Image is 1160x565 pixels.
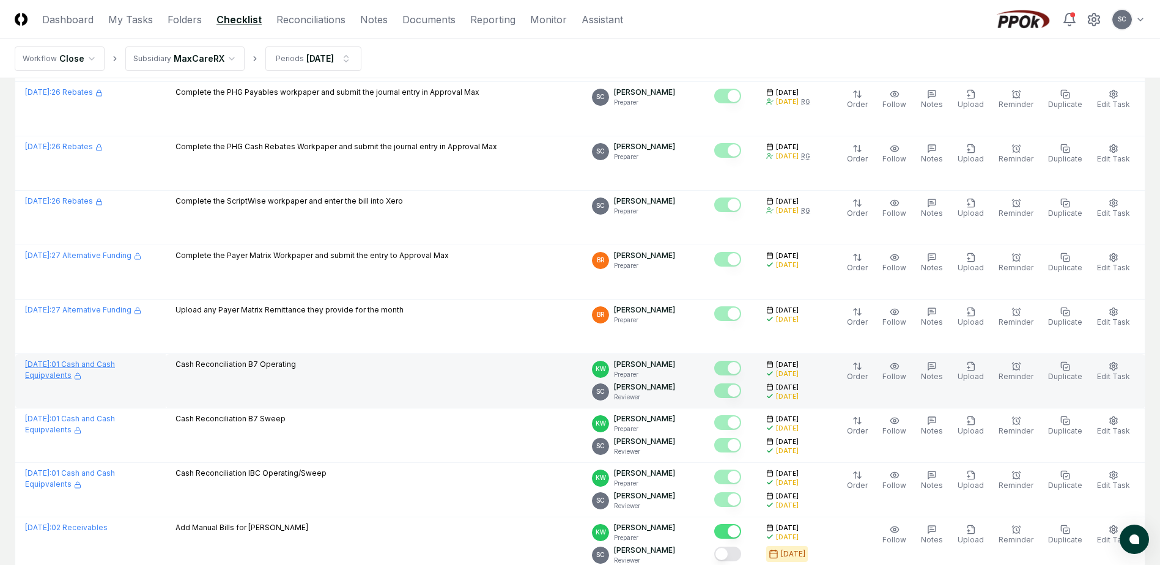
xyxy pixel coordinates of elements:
[714,524,741,539] button: Mark complete
[1097,481,1130,490] span: Edit Task
[847,481,868,490] span: Order
[470,12,515,27] a: Reporting
[1048,154,1082,163] span: Duplicate
[1046,468,1085,493] button: Duplicate
[25,142,51,151] span: [DATE] :
[25,360,115,380] a: [DATE]:01 Cash and Cash Equipvalents
[614,261,675,270] p: Preparer
[918,468,945,493] button: Notes
[776,88,799,97] span: [DATE]
[15,13,28,26] img: Logo
[614,490,675,501] p: [PERSON_NAME]
[776,424,799,433] div: [DATE]
[801,152,810,161] div: RG
[597,256,605,265] span: BR
[25,196,103,205] a: [DATE]:26 Rebates
[776,533,799,542] div: [DATE]
[175,87,479,98] p: Complete the PHG Payables workpaper and submit the journal entry in Approval Max
[1095,196,1132,221] button: Edit Task
[999,317,1033,327] span: Reminder
[614,316,675,325] p: Preparer
[996,196,1036,221] button: Reminder
[880,359,909,385] button: Follow
[958,100,984,109] span: Upload
[776,260,799,270] div: [DATE]
[994,10,1052,29] img: PPOk logo
[844,196,870,221] button: Order
[714,438,741,452] button: Mark complete
[880,87,909,113] button: Follow
[1046,87,1085,113] button: Duplicate
[614,382,675,393] p: [PERSON_NAME]
[776,383,799,392] span: [DATE]
[1095,413,1132,439] button: Edit Task
[918,250,945,276] button: Notes
[918,305,945,330] button: Notes
[999,209,1033,218] span: Reminder
[614,501,675,511] p: Reviewer
[306,52,334,65] div: [DATE]
[15,46,361,71] nav: breadcrumb
[276,12,345,27] a: Reconciliations
[714,252,741,267] button: Mark complete
[25,468,115,489] a: [DATE]:01 Cash and Cash Equipvalents
[847,317,868,327] span: Order
[955,250,986,276] button: Upload
[999,263,1033,272] span: Reminder
[882,535,906,544] span: Follow
[175,141,497,152] p: Complete the PHG Cash Rebates Workpaper and submit the journal entry in Approval Max
[25,414,51,423] span: [DATE] :
[918,196,945,221] button: Notes
[1048,481,1082,490] span: Duplicate
[714,198,741,212] button: Mark complete
[175,250,449,261] p: Complete the Payer Matrix Workpaper and submit the entry to Approval Max
[955,468,986,493] button: Upload
[1095,250,1132,276] button: Edit Task
[1046,413,1085,439] button: Duplicate
[216,12,262,27] a: Checklist
[596,528,606,537] span: KW
[882,209,906,218] span: Follow
[996,522,1036,548] button: Reminder
[882,372,906,381] span: Follow
[1095,305,1132,330] button: Edit Task
[880,141,909,167] button: Follow
[921,209,943,218] span: Notes
[918,413,945,439] button: Notes
[1120,525,1149,554] button: atlas-launcher
[999,100,1033,109] span: Reminder
[844,250,870,276] button: Order
[880,305,909,330] button: Follow
[781,548,805,559] div: [DATE]
[402,12,456,27] a: Documents
[614,305,675,316] p: [PERSON_NAME]
[1048,426,1082,435] span: Duplicate
[25,468,51,478] span: [DATE] :
[25,360,51,369] span: [DATE] :
[596,147,605,156] span: SC
[1046,359,1085,385] button: Duplicate
[847,209,868,218] span: Order
[847,372,868,381] span: Order
[918,359,945,385] button: Notes
[776,523,799,533] span: [DATE]
[847,154,868,163] span: Order
[847,263,868,272] span: Order
[596,419,606,428] span: KW
[175,196,403,207] p: Complete the ScriptWise workpaper and enter the bill into Xero
[614,479,675,488] p: Preparer
[265,46,361,71] button: Periods[DATE]
[175,305,404,316] p: Upload any Payer Matrix Remittance they provide for the month
[614,447,675,456] p: Reviewer
[801,206,810,215] div: RG
[1097,100,1130,109] span: Edit Task
[25,251,141,260] a: [DATE]:27 Alternative Funding
[776,446,799,456] div: [DATE]
[958,154,984,163] span: Upload
[714,547,741,561] button: Mark complete
[1048,317,1082,327] span: Duplicate
[614,533,675,542] p: Preparer
[921,100,943,109] span: Notes
[921,481,943,490] span: Notes
[776,206,799,215] div: [DATE]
